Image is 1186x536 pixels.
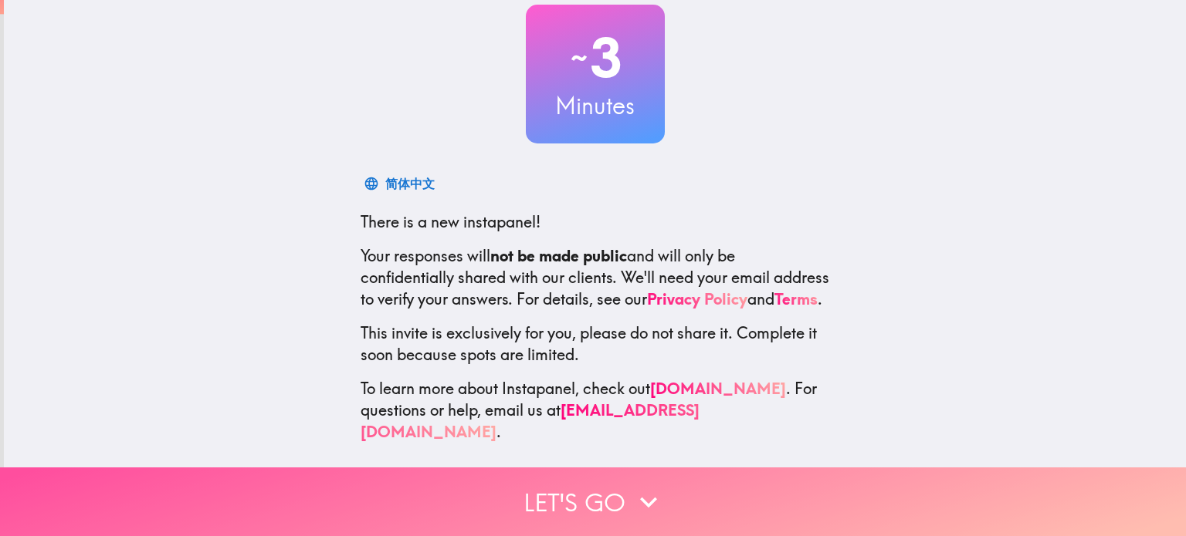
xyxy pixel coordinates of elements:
p: To learn more about Instapanel, check out . For questions or help, email us at . [361,378,830,443]
a: Terms [774,289,818,308]
h2: 3 [526,26,665,89]
h3: Minutes [526,89,665,122]
span: ~ [568,35,590,81]
p: Your responses will and will only be confidentially shared with our clients. We'll need your emai... [361,245,830,310]
p: This invite is exclusively for you, please do not share it. Complete it soon because spots are li... [361,322,830,366]
span: There is a new instapanel! [361,212,540,231]
button: 简体中文 [361,168,441,199]
b: not be made public [490,246,627,265]
a: [DOMAIN_NAME] [650,379,786,398]
div: 简体中文 [385,173,435,194]
a: Privacy Policy [647,289,747,308]
a: [EMAIL_ADDRESS][DOMAIN_NAME] [361,400,700,441]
